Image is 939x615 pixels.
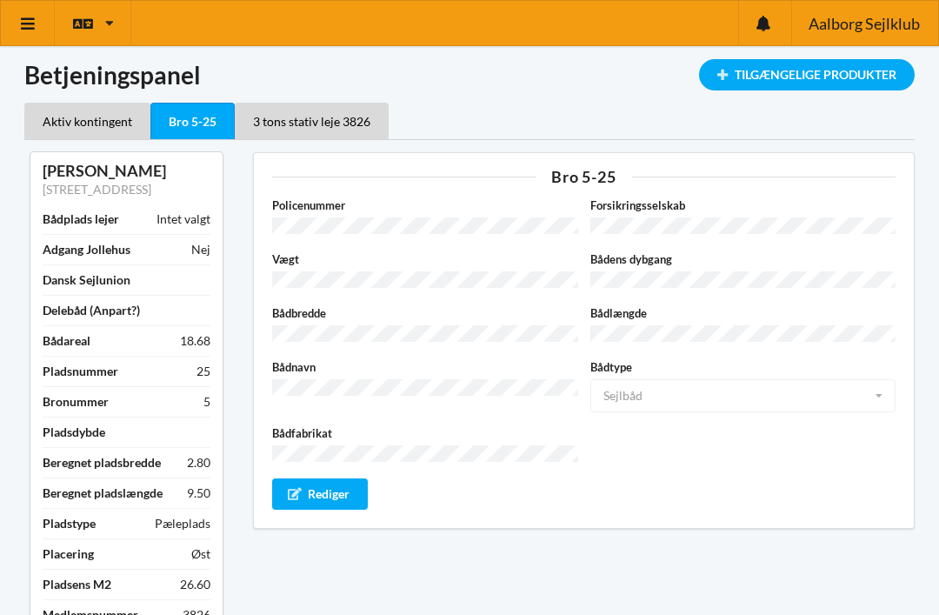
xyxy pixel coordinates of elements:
label: Bådnavn [272,358,578,376]
div: Pladstype [43,515,96,532]
div: 26.60 [180,576,210,593]
div: 25 [196,363,210,380]
div: Adgang Jollehus [43,241,130,258]
div: Pladsdybde [43,424,105,441]
div: Øst [191,545,210,563]
label: Policenummer [272,197,578,214]
label: Bådbredde [272,304,578,322]
div: 9.50 [187,485,210,502]
label: Forsikringsselskab [590,197,896,214]
div: Dansk Sejlunion [43,271,130,289]
label: Bådlængde [590,304,896,322]
div: Bådplads lejer [43,211,119,228]
div: Beregnet pladsbredde [43,454,161,471]
div: Bro 5-25 [272,169,896,184]
div: Delebåd (Anpart?) [43,302,140,319]
span: Aalborg Sejlklub [809,16,920,31]
div: Placering [43,545,94,563]
label: Vægt [272,251,578,268]
div: Intet valgt [156,211,210,228]
div: Bro 5-25 [150,103,235,140]
div: Rediger [272,478,368,510]
div: Pæleplads [155,515,210,532]
label: Bådtype [590,358,896,376]
div: Bronummer [43,393,109,411]
div: Aktiv kontingent [24,103,150,139]
a: [STREET_ADDRESS] [43,182,151,197]
div: Nej [191,241,210,258]
div: Beregnet pladslængde [43,485,163,502]
h1: Betjeningspanel [24,59,915,90]
div: 2.80 [187,454,210,471]
div: 5 [203,393,210,411]
div: 3 tons stativ leje 3826 [235,103,389,139]
div: [PERSON_NAME] [43,161,210,181]
div: Tilgængelige Produkter [699,59,915,90]
div: Pladsnummer [43,363,118,380]
div: Pladsens M2 [43,576,111,593]
label: Bådens dybgang [590,251,896,268]
label: Bådfabrikat [272,424,578,442]
div: 18.68 [180,332,210,350]
div: Bådareal [43,332,90,350]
